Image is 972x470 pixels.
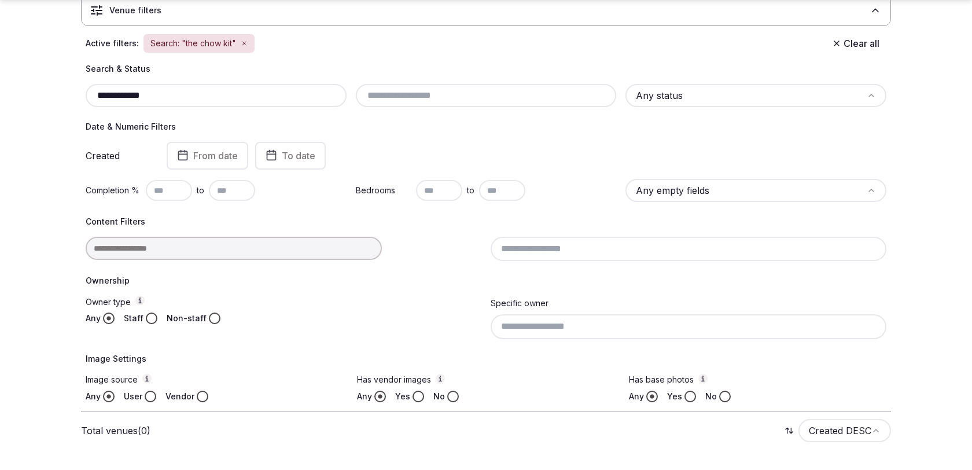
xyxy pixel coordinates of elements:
[86,151,150,160] label: Created
[86,38,139,49] span: Active filters:
[255,142,326,170] button: To date
[629,374,886,386] label: Has base photos
[86,216,886,227] h4: Content Filters
[86,121,886,133] h4: Date & Numeric Filters
[86,353,886,365] h4: Image Settings
[193,150,238,161] span: From date
[135,296,145,305] button: Owner type
[629,391,644,402] label: Any
[86,275,886,287] h4: Ownership
[142,374,152,383] button: Image source
[86,313,101,324] label: Any
[491,298,548,308] label: Specific owner
[124,313,143,324] label: Staff
[167,313,207,324] label: Non-staff
[167,142,248,170] button: From date
[705,391,717,402] label: No
[467,185,474,196] span: to
[150,38,236,49] span: Search: "the chow kit"
[165,391,194,402] label: Vendor
[86,185,141,196] label: Completion %
[433,391,445,402] label: No
[395,391,410,402] label: Yes
[86,63,886,75] h4: Search & Status
[436,374,445,383] button: Has vendor images
[282,150,315,161] span: To date
[825,33,886,54] button: Clear all
[357,391,372,402] label: Any
[197,185,204,196] span: to
[667,391,682,402] label: Yes
[357,374,614,386] label: Has vendor images
[356,185,411,196] label: Bedrooms
[86,374,343,386] label: Image source
[81,424,150,437] p: Total venues (0)
[698,374,708,383] button: Has base photos
[86,391,101,402] label: Any
[124,391,142,402] label: User
[86,296,481,308] label: Owner type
